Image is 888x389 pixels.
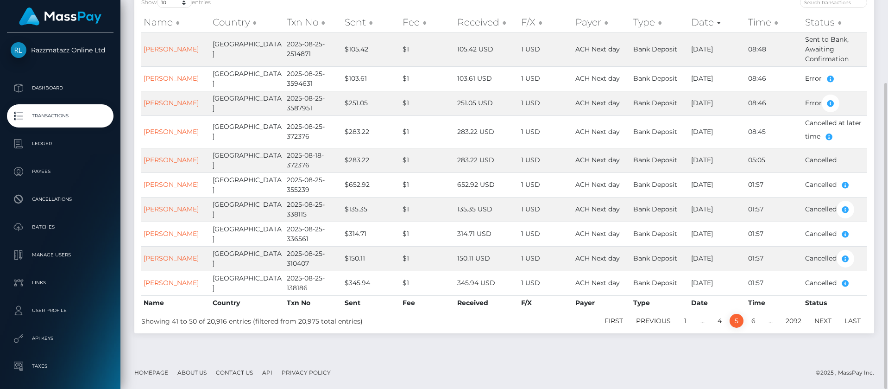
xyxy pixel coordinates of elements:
[455,91,519,115] td: 251.05 USD
[400,13,455,32] th: Fee: activate to sort column ascending
[803,222,867,246] td: Cancelled
[7,104,113,128] a: Transactions
[455,197,519,222] td: 135.35 USD
[400,271,455,295] td: $1
[11,81,110,95] p: Dashboard
[455,295,519,310] th: Received
[519,66,573,91] td: 1 USD
[455,13,519,32] th: Received: activate to sort column ascending
[519,295,573,310] th: F/X
[7,327,113,350] a: API Keys
[631,197,689,222] td: Bank Deposit
[631,172,689,197] td: Bank Deposit
[144,254,199,262] a: [PERSON_NAME]
[342,115,400,148] td: $283.22
[519,115,573,148] td: 1 USD
[7,355,113,378] a: Taxes
[809,314,837,328] a: Next
[400,246,455,271] td: $1
[575,74,620,83] span: ACH Next day
[631,91,689,115] td: Bank Deposit
[144,45,199,53] a: [PERSON_NAME]
[519,32,573,66] td: 1 USD
[746,148,803,172] td: 05:05
[631,314,676,328] a: Previous
[11,248,110,262] p: Manage Users
[11,359,110,373] p: Taxes
[212,365,257,380] a: Contact Us
[631,115,689,148] td: Bank Deposit
[7,188,113,211] a: Cancellations
[839,314,866,328] a: Last
[746,295,803,310] th: Time
[284,295,342,310] th: Txn No
[11,109,110,123] p: Transactions
[342,148,400,172] td: $283.22
[141,13,210,32] th: Name: activate to sort column ascending
[284,222,342,246] td: 2025-08-25-336561
[803,197,867,222] td: Cancelled
[141,313,435,326] div: Showing 41 to 50 of 20,916 entries (filtered from 20,975 total entries)
[631,13,689,32] th: Type: activate to sort column ascending
[210,66,284,91] td: [GEOGRAPHIC_DATA]
[11,165,110,179] p: Payees
[284,91,342,115] td: 2025-08-25-3587951
[284,172,342,197] td: 2025-08-25-355239
[7,132,113,155] a: Ledger
[210,13,284,32] th: Country: activate to sort column ascending
[400,172,455,197] td: $1
[803,13,867,32] th: Status: activate to sort column ascending
[689,295,746,310] th: Date
[342,91,400,115] td: $251.05
[631,148,689,172] td: Bank Deposit
[342,271,400,295] td: $345.94
[519,148,573,172] td: 1 USD
[144,180,199,189] a: [PERSON_NAME]
[575,279,620,287] span: ACH Next day
[210,115,284,148] td: [GEOGRAPHIC_DATA]
[210,197,284,222] td: [GEOGRAPHIC_DATA]
[803,148,867,172] td: Cancelled
[210,91,284,115] td: [GEOGRAPHIC_DATA]
[342,172,400,197] td: $652.92
[519,246,573,271] td: 1 USD
[803,295,867,310] th: Status
[803,115,867,148] td: Cancelled at later time
[284,246,342,271] td: 2025-08-25-310407
[7,46,113,54] span: Razzmatazz Online Ltd
[781,314,806,328] a: 2092
[519,271,573,295] td: 1 USD
[131,365,172,380] a: Homepage
[144,156,199,164] a: [PERSON_NAME]
[342,66,400,91] td: $103.61
[746,271,803,295] td: 01:57
[210,172,284,197] td: [GEOGRAPHIC_DATA]
[284,115,342,148] td: 2025-08-25-372376
[519,91,573,115] td: 1 USD
[11,192,110,206] p: Cancellations
[519,13,573,32] th: F/X: activate to sort column ascending
[519,172,573,197] td: 1 USD
[746,13,803,32] th: Time: activate to sort column ascending
[455,32,519,66] td: 105.42 USD
[455,172,519,197] td: 652.92 USD
[400,197,455,222] td: $1
[631,32,689,66] td: Bank Deposit
[746,91,803,115] td: 08:46
[11,220,110,234] p: Batches
[599,314,628,328] a: First
[455,271,519,295] td: 345.94 USD
[803,32,867,66] td: Sent to Bank, Awaiting Confirmation
[803,271,867,295] td: Cancelled
[519,197,573,222] td: 1 USD
[575,230,620,238] span: ACH Next day
[803,66,867,91] td: Error
[400,66,455,91] td: $1
[11,304,110,318] p: User Profile
[573,295,631,310] th: Payer
[400,91,455,115] td: $1
[455,148,519,172] td: 283.22 USD
[400,222,455,246] td: $1
[342,246,400,271] td: $150.11
[689,13,746,32] th: Date: activate to sort column ascending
